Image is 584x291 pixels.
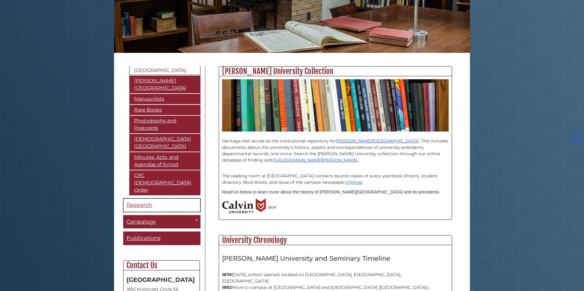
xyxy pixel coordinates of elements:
a: Research [123,198,200,212]
h3: [PERSON_NAME] University and Seminary Timeline [222,254,449,262]
a: Chimes [346,180,362,185]
a: [PERSON_NAME][GEOGRAPHIC_DATA] [336,138,419,144]
a: Genealogy [123,215,200,229]
strong: 1892 [222,285,231,290]
h2: University Chronology [219,235,452,245]
h2: [PERSON_NAME] University Collection [219,67,452,76]
a: Publications [123,231,200,245]
a: Minutes, Acts, and Agendas of Synod [129,152,200,170]
p: Heritage Hall serves as the institutional repository for . This includes documents about the univ... [222,132,449,163]
a: [URL][DOMAIN_NAME][PERSON_NAME] [274,157,358,163]
a: CRC [DEMOGRAPHIC_DATA] Order [129,170,200,195]
span: Publications [127,235,161,241]
h2: Contact Us [123,261,200,270]
img: Calvin University yearbooks [222,79,449,131]
a: Rare Books [129,105,200,115]
a: [DEMOGRAPHIC_DATA][GEOGRAPHIC_DATA] [129,134,200,152]
p: The reading room at [GEOGRAPHIC_DATA] contains bound copies of every yearbook (Prism), student di... [222,166,449,186]
span: Read on below to learn more about the history of [PERSON_NAME][GEOGRAPHIC_DATA] and its presidents. [222,190,440,194]
a: [PERSON_NAME][GEOGRAPHIC_DATA] [129,76,200,93]
a: Back to Top [571,137,582,142]
span: Research [127,202,152,208]
strong: 1876 [222,272,232,277]
strong: [GEOGRAPHIC_DATA] [127,276,195,283]
a: Photographs and Postcards [129,116,200,133]
span: Genealogy [127,218,156,225]
img: Calvin University 1876 [222,198,276,214]
a: Manuscripts [129,94,200,104]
